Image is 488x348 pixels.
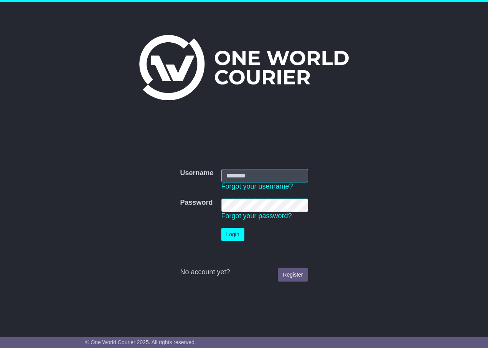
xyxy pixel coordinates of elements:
a: Register [278,268,308,282]
img: One World [139,35,349,100]
a: Forgot your username? [221,182,293,190]
label: Username [180,169,213,177]
span: © One World Courier 2025. All rights reserved. [85,339,196,345]
button: Login [221,228,244,241]
div: No account yet? [180,268,308,277]
a: Forgot your password? [221,212,292,220]
label: Password [180,199,213,207]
